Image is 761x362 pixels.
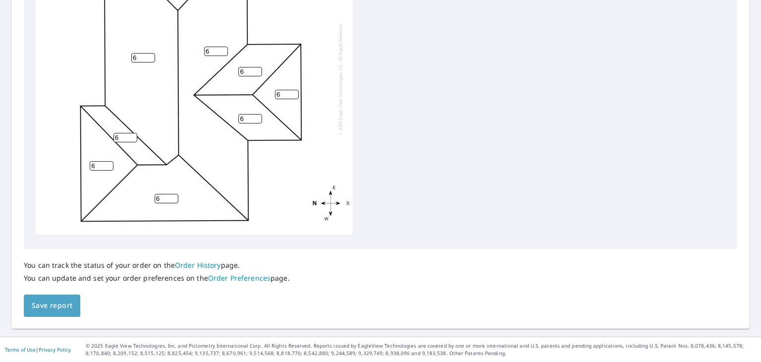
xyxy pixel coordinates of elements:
p: You can update and set your order preferences on the page. [24,274,290,283]
p: | [5,347,71,353]
button: Save report [24,295,80,317]
span: Save report [32,300,72,312]
a: Terms of Use [5,346,36,353]
p: You can track the status of your order on the page. [24,261,290,270]
a: Privacy Policy [39,346,71,353]
p: © 2025 Eagle View Technologies, Inc. and Pictometry International Corp. All Rights Reserved. Repo... [86,342,756,357]
a: Order History [175,260,221,270]
a: Order Preferences [208,273,271,283]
